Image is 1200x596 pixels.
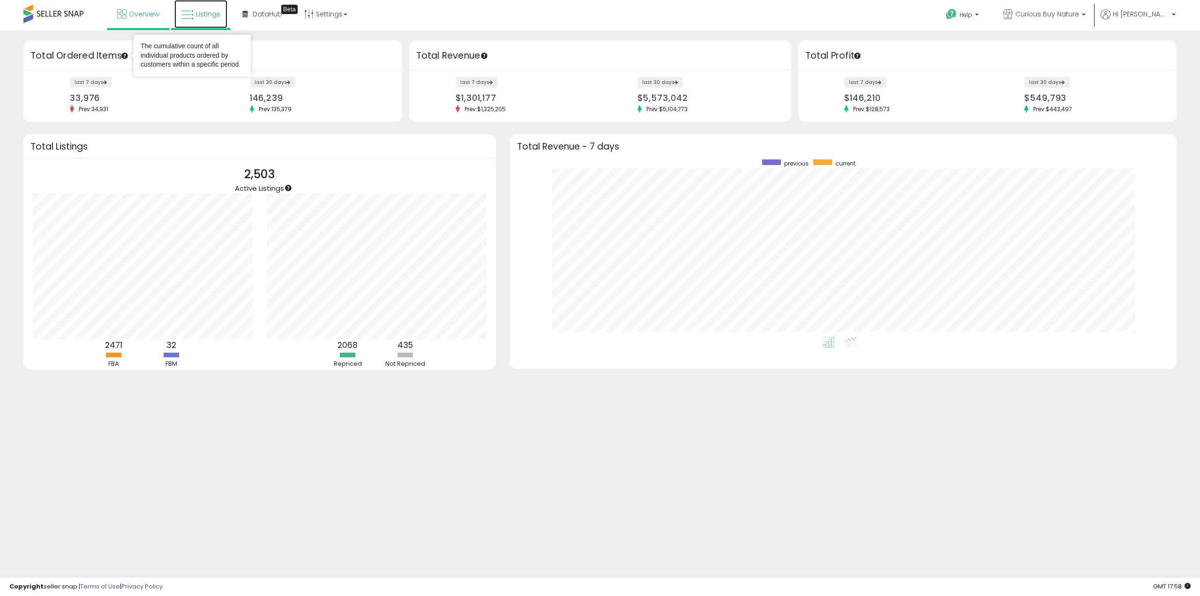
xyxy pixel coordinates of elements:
span: Help [960,11,972,19]
span: Prev: $5,104,773 [642,105,692,113]
span: current [835,159,855,167]
span: Prev: $128,573 [848,105,894,113]
h3: Total Listings [30,143,489,150]
span: Listings [196,9,220,19]
div: $5,573,042 [637,93,775,103]
h3: Total Profit [805,49,1170,62]
b: 435 [397,339,413,351]
div: FBA [86,360,142,369]
div: Tooltip anchor [284,184,292,192]
label: last 30 days [637,77,683,88]
h3: Total Revenue [416,49,784,62]
span: DataHub [253,9,282,19]
a: Hi [PERSON_NAME] [1101,9,1176,30]
span: Prev: 34,931 [74,105,113,113]
label: last 7 days [844,77,886,88]
i: Get Help [945,8,957,20]
div: FBM [143,360,200,369]
div: Tooltip anchor [853,52,862,60]
h3: Total Ordered Items [30,49,395,62]
span: Hi [PERSON_NAME] [1113,9,1169,19]
b: 2068 [337,339,358,351]
div: 146,239 [250,93,386,103]
span: Prev: $443,497 [1028,105,1077,113]
b: 2471 [105,339,122,351]
span: previous [784,159,809,167]
span: Active Listings [235,183,284,193]
span: Overview [129,9,159,19]
div: 33,976 [70,93,206,103]
label: last 30 days [1024,77,1070,88]
a: Help [938,1,988,30]
span: Prev: 135,379 [254,105,296,113]
div: Tooltip anchor [281,5,298,14]
label: last 7 days [70,77,112,88]
b: 32 [166,339,176,351]
div: Repriced [320,360,376,369]
div: $549,793 [1024,93,1160,103]
div: $1,301,177 [456,93,593,103]
span: Prev: $1,325,205 [460,105,510,113]
div: Not Repriced [377,360,434,369]
p: 2,503 [235,166,284,183]
div: Tooltip anchor [120,52,129,60]
span: Curious Buy Nature [1015,9,1079,19]
div: Tooltip anchor [480,52,488,60]
h3: Total Revenue - 7 days [517,143,1170,150]
label: last 30 days [250,77,295,88]
div: The cumulative count of all individual products ordered by customers within a specific period. [141,42,244,69]
label: last 7 days [456,77,498,88]
div: $146,210 [844,93,980,103]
